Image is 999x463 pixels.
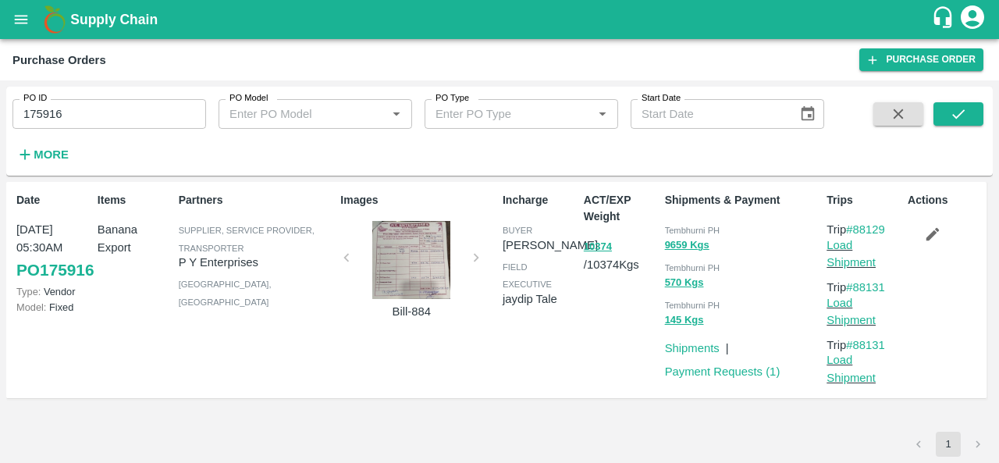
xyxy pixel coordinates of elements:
span: [GEOGRAPHIC_DATA] , [GEOGRAPHIC_DATA] [179,280,272,306]
p: Trip [827,221,901,238]
button: Open [592,104,613,124]
span: buyer [503,226,532,235]
span: Tembhurni PH [665,301,720,310]
div: account of current user [958,3,987,36]
p: Trips [827,192,901,208]
a: #88129 [846,223,885,236]
button: page 1 [936,432,961,457]
span: Type: [16,286,41,297]
b: Supply Chain [70,12,158,27]
a: Load Shipment [827,354,876,383]
p: Images [340,192,496,208]
img: logo [39,4,70,35]
span: Tembhurni PH [665,263,720,272]
p: Items [98,192,172,208]
input: Enter PO ID [12,99,206,129]
input: Start Date [631,99,787,129]
div: Purchase Orders [12,50,106,70]
p: Date [16,192,91,208]
p: [PERSON_NAME] [503,237,598,254]
button: 10374 [584,238,612,256]
nav: pagination navigation [904,432,993,457]
div: customer-support [931,5,958,34]
a: Supply Chain [70,9,931,30]
p: Shipments & Payment [665,192,821,208]
button: Open [386,104,407,124]
span: Supplier, Service Provider, Transporter [179,226,315,252]
a: Purchase Order [859,48,983,71]
a: PO175916 [16,256,94,284]
label: PO ID [23,92,47,105]
p: Vendor [16,284,91,299]
p: / 10374 Kgs [584,237,659,273]
a: #88131 [846,281,885,294]
p: Partners [179,192,335,208]
p: P Y Enterprises [179,254,335,271]
p: Bill-884 [353,303,470,320]
span: field executive [503,262,552,289]
button: 145 Kgs [665,312,704,329]
a: Load Shipment [827,297,876,326]
p: Trip [827,279,901,296]
p: Trip [827,337,901,354]
a: Shipments [665,342,720,354]
strong: More [34,148,69,161]
label: Start Date [642,92,681,105]
a: Load Shipment [827,239,876,269]
a: Payment Requests (1) [665,365,780,378]
p: Fixed [16,300,91,315]
label: PO Type [436,92,469,105]
div: | [720,333,729,357]
p: jaydip Tale [503,290,578,308]
button: 570 Kgs [665,274,704,292]
p: Incharge [503,192,578,208]
p: Actions [908,192,983,208]
input: Enter PO Model [223,104,361,124]
button: More [12,141,73,168]
span: Tembhurni PH [665,226,720,235]
button: 9659 Kgs [665,237,709,255]
button: open drawer [3,2,39,37]
label: PO Model [229,92,268,105]
a: #88131 [846,339,885,351]
input: Enter PO Type [429,104,567,124]
p: ACT/EXP Weight [584,192,659,225]
span: Model: [16,301,46,313]
p: [DATE] 05:30AM [16,221,91,256]
p: Banana Export [98,221,172,256]
button: Choose date [793,99,823,129]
